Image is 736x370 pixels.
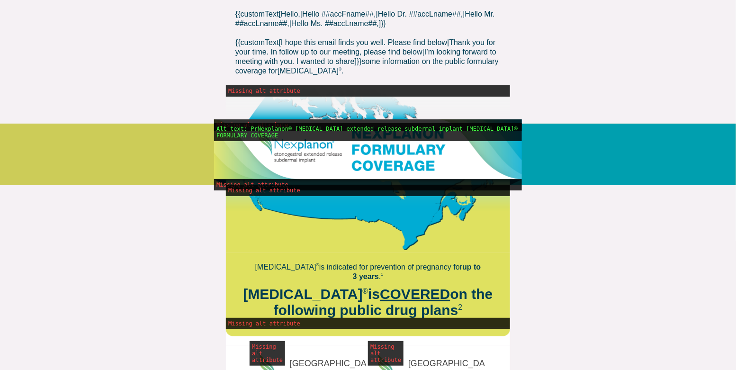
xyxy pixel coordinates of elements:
strong: up to 3 years [353,263,481,280]
img: PrNexplanon® etonogestrel extended release subdermal implant NEXPLANON® FORMULARY COVERAGE [214,124,522,180]
span: {{customText[I hope this email finds you well. Please find below|Thank you for your time. In foll... [235,38,496,65]
span: [MEDICAL_DATA] [278,67,341,75]
sup: ® [316,262,319,267]
sup: 1 [381,272,384,277]
div: some information on the public formulary coverage for . [235,38,501,76]
span: 2 [458,303,463,311]
img: banner-top--T9UFw-.png [226,85,510,119]
sup: ® [339,67,341,72]
div: is indicated for prevention of pregnancy for . [240,262,496,281]
span: [MEDICAL_DATA] [255,263,319,271]
img: banner-topdiv-gVOLDg-.png [214,119,522,124]
img: green-bottom-corner-C-hj7g-.png [226,328,510,337]
div: [MEDICAL_DATA] is on the following public drug plans [240,286,496,318]
span: {{customText[Hello,|Hello ##accFname##,|Hello Dr. ##accLname##,|Hello Mr. ##accLname##,|Hello Ms.... [235,10,495,27]
sup: ® [363,287,368,295]
img: banner-bottom--899Bw-.png [226,185,510,253]
img: banner-div-c4YkSg-.png [214,180,522,185]
u: COVERED [380,286,450,302]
